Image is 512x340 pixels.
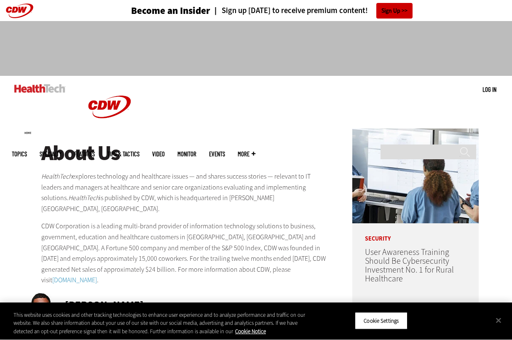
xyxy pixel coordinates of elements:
em: HealthTech [41,172,72,181]
span: Topics [12,151,27,157]
a: More information about your privacy [235,328,266,335]
img: Home [78,76,141,138]
a: Log in [483,86,496,93]
a: Video [152,151,165,157]
div: This website uses cookies and other tracking technologies to enhance user experience and to analy... [13,311,307,336]
img: Ricky Ribeiro [24,292,58,326]
a: Features [74,151,95,157]
button: Close [489,311,508,329]
iframe: advertisement [103,29,410,67]
img: Doctors reviewing information boards [352,129,479,223]
a: [DOMAIN_NAME] [52,276,97,284]
em: HealthTech [68,193,99,202]
h3: Become an Insider [131,6,210,16]
span: Specialty [40,151,62,157]
p: Security [352,223,479,242]
a: Become an Insider [99,6,210,16]
a: Events [209,151,225,157]
span: More [238,151,255,157]
button: Cookie Settings [355,312,407,329]
a: Sign up [DATE] to receive premium content! [210,7,368,15]
img: Home [14,84,65,93]
a: CDW [78,131,141,140]
div: User menu [483,85,496,94]
a: User Awareness Training Should Be Cybersecurity Investment No. 1 for Rural Healthcare [365,246,454,284]
a: Tips & Tactics [107,151,139,157]
p: explores technology and healthcare issues — and shares success stories — relevant to IT leaders a... [41,171,330,214]
p: CDW Corporation is a leading multi-brand provider of information technology solutions to business... [41,221,330,286]
div: [PERSON_NAME] [65,300,144,311]
a: MonITor [177,151,196,157]
a: Sign Up [376,3,413,19]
